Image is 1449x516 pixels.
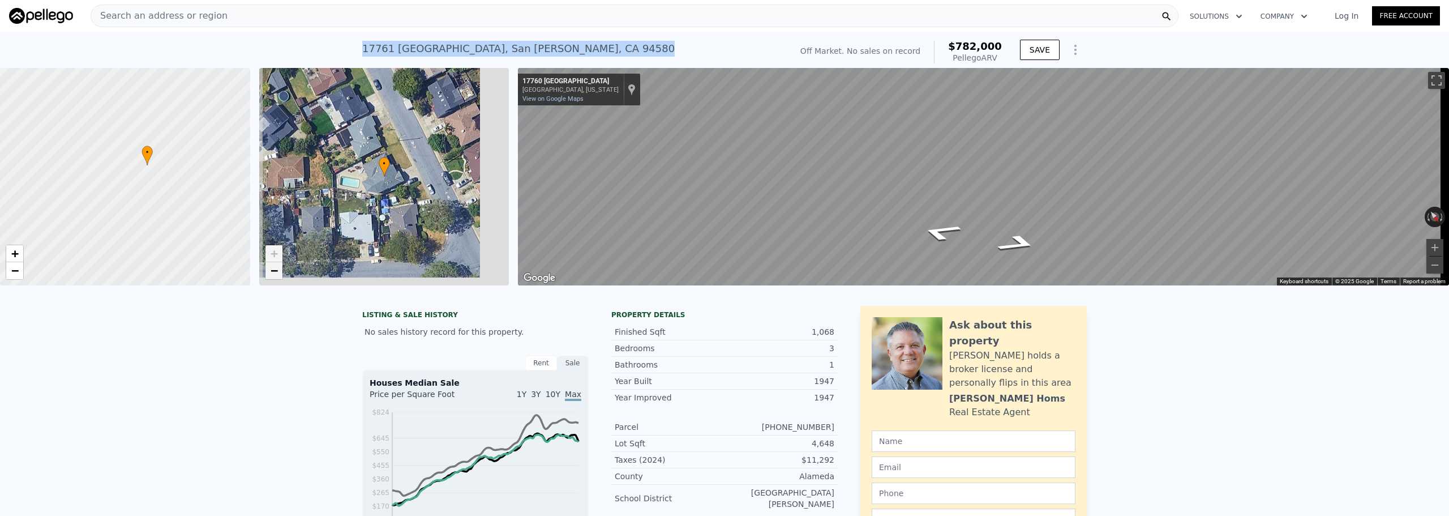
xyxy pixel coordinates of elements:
[615,376,724,387] div: Year Built
[1064,39,1087,61] button: Show Options
[522,77,619,86] div: 17760 [GEOGRAPHIC_DATA]
[724,343,834,354] div: 3
[1321,10,1372,22] a: Log In
[1425,206,1444,228] button: Reset the view
[1181,6,1251,27] button: Solutions
[949,349,1075,390] div: [PERSON_NAME] holds a broker license and personally flips in this area
[531,390,541,399] span: 3Y
[91,9,228,23] span: Search an address or region
[615,454,724,466] div: Taxes (2024)
[1381,278,1396,284] a: Terms
[615,471,724,482] div: County
[1439,207,1446,227] button: Rotate clockwise
[265,245,282,262] a: Zoom in
[372,408,389,416] tspan: $824
[949,317,1075,349] div: Ask about this property
[142,146,153,165] div: •
[615,326,724,338] div: Finished Sqft
[1020,40,1060,60] button: SAVE
[872,430,1075,452] input: Name
[370,377,581,389] div: Houses Median Sale
[142,147,153,157] span: •
[724,326,834,338] div: 1,068
[546,390,560,399] span: 10Y
[372,489,389,497] tspan: $265
[270,246,277,261] span: +
[379,159,390,169] span: •
[370,389,475,407] div: Price per Square Foot
[1426,239,1443,256] button: Zoom in
[724,454,834,466] div: $11,292
[521,271,558,285] a: Open this area in Google Maps (opens a new window)
[615,392,724,403] div: Year Improved
[6,262,23,279] a: Zoom out
[1280,278,1328,285] button: Keyboard shortcuts
[724,376,834,387] div: 1947
[11,263,19,278] span: −
[518,68,1449,285] div: Street View
[372,462,389,470] tspan: $455
[557,356,589,370] div: Sale
[362,41,675,57] div: 17761 [GEOGRAPHIC_DATA] , San [PERSON_NAME] , CA 94580
[518,68,1449,285] div: Map
[521,271,558,285] img: Google
[1426,257,1443,274] button: Zoom out
[372,448,389,456] tspan: $550
[11,246,19,261] span: +
[372,475,389,483] tspan: $360
[949,392,1065,406] div: [PERSON_NAME] Homs
[1425,207,1431,227] button: Rotate counterclockwise
[265,262,282,279] a: Zoom out
[565,390,581,401] span: Max
[1251,6,1317,27] button: Company
[9,8,73,24] img: Pellego
[615,421,724,433] div: Parcel
[379,157,390,177] div: •
[872,457,1075,478] input: Email
[903,219,978,246] path: Go Southeast, Via Arriba
[522,86,619,93] div: [GEOGRAPHIC_DATA], [US_STATE]
[724,471,834,482] div: Alameda
[611,310,838,319] div: Property details
[800,45,920,57] div: Off Market. No sales on record
[615,359,724,370] div: Bathrooms
[372,434,389,442] tspan: $645
[724,392,834,403] div: 1947
[949,406,1030,419] div: Real Estate Agent
[270,263,277,278] span: −
[1428,72,1445,89] button: Toggle fullscreen view
[522,95,584,103] a: View on Google Maps
[372,502,389,510] tspan: $170
[948,52,1002,63] div: Pellego ARV
[525,356,557,370] div: Rent
[1403,278,1446,284] a: Report a problem
[1335,278,1374,284] span: © 2025 Google
[615,343,724,354] div: Bedrooms
[724,438,834,449] div: 4,648
[362,322,589,342] div: No sales history record for this property.
[615,493,724,504] div: School District
[980,231,1055,257] path: Go Northwest, Via Arriba
[724,359,834,370] div: 1
[1372,6,1440,25] a: Free Account
[517,390,526,399] span: 1Y
[362,310,589,322] div: LISTING & SALE HISTORY
[872,483,1075,504] input: Phone
[948,40,1002,52] span: $782,000
[724,421,834,433] div: [PHONE_NUMBER]
[6,245,23,262] a: Zoom in
[628,83,636,96] a: Show location on map
[615,438,724,449] div: Lot Sqft
[724,487,834,510] div: [GEOGRAPHIC_DATA][PERSON_NAME]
